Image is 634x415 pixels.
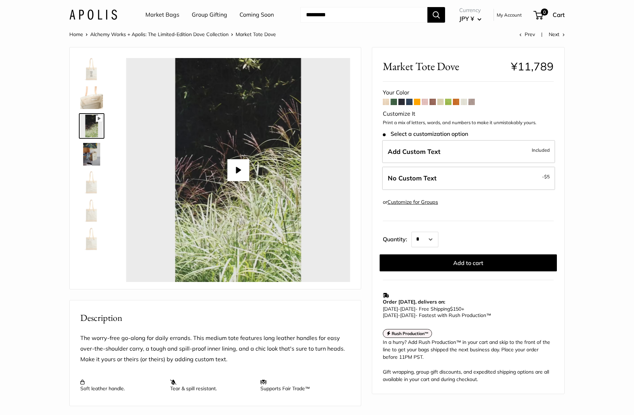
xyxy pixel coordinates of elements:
[80,333,350,365] p: The worry-free go-along for daily errands. This medium tote features long leather handles for eas...
[240,10,274,20] a: Coming Soon
[80,58,103,81] img: Market Tote Dove
[192,10,227,20] a: Group Gifting
[459,13,482,24] button: JPY ¥
[80,200,103,222] img: Market Tote Dove
[380,254,557,271] button: Add to cart
[400,312,415,318] span: [DATE]
[383,312,398,318] span: [DATE]
[79,57,104,82] a: Market Tote Dove
[549,31,565,38] a: Next
[80,143,103,166] img: Market Tote Dove
[383,131,468,137] span: Select a customization option
[69,30,276,39] nav: Breadcrumb
[383,299,445,305] strong: Order [DATE], delivers on:
[79,85,104,110] a: Market Tote Dove
[383,109,554,119] div: Customize It
[383,230,411,247] label: Quantity:
[450,306,461,312] span: $150
[511,59,554,73] span: ¥11,789
[459,5,482,15] span: Currency
[80,171,103,194] img: Market Tote Dove
[79,113,104,139] a: Market Tote Dove
[388,174,437,182] span: No Custom Text
[236,31,276,38] span: Market Tote Dove
[383,119,554,126] p: Print a mix of letters, words, and numbers to make it unmistakably yours.
[383,312,491,318] span: - Fastest with Rush Production™
[260,379,343,392] p: Supports Fair Trade™
[534,9,565,21] a: 0 Cart
[69,10,117,20] img: Apolis
[392,331,429,336] strong: Rush Production™
[382,140,555,163] label: Add Custom Text
[69,31,83,38] a: Home
[383,197,438,207] div: or
[79,142,104,167] a: Market Tote Dove
[519,31,535,38] a: Prev
[227,159,249,181] button: Play
[80,379,163,392] p: Soft leather handle.
[427,7,445,23] button: Search
[383,339,554,383] div: In a hurry? Add Rush Production™ in your cart and skip to the front of the line to get your bags ...
[79,170,104,195] a: Market Tote Dove
[542,172,550,181] span: -
[497,11,522,19] a: My Account
[398,312,400,318] span: -
[532,146,550,154] span: Included
[383,306,550,318] p: - Free Shipping +
[383,87,554,98] div: Your Color
[383,60,506,73] span: Market Tote Dove
[553,11,565,18] span: Cart
[398,306,400,312] span: -
[388,148,440,156] span: Add Custom Text
[80,311,350,325] h2: Description
[80,86,103,109] img: Market Tote Dove
[170,379,253,392] p: Tear & spill resistant.
[387,199,438,205] a: Customize for Groups
[145,10,179,20] a: Market Bags
[459,15,474,22] span: JPY ¥
[80,228,103,250] img: Market Tote Dove
[300,7,427,23] input: Search...
[90,31,229,38] a: Alchemy Works + Apolis: The Limited-Edition Dove Collection
[79,198,104,224] a: Market Tote Dove
[79,226,104,252] a: Market Tote Dove
[80,115,103,137] img: Market Tote Dove
[544,174,550,179] span: $5
[383,306,398,312] span: [DATE]
[400,306,415,312] span: [DATE]
[382,167,555,190] label: Leave Blank
[541,8,548,16] span: 0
